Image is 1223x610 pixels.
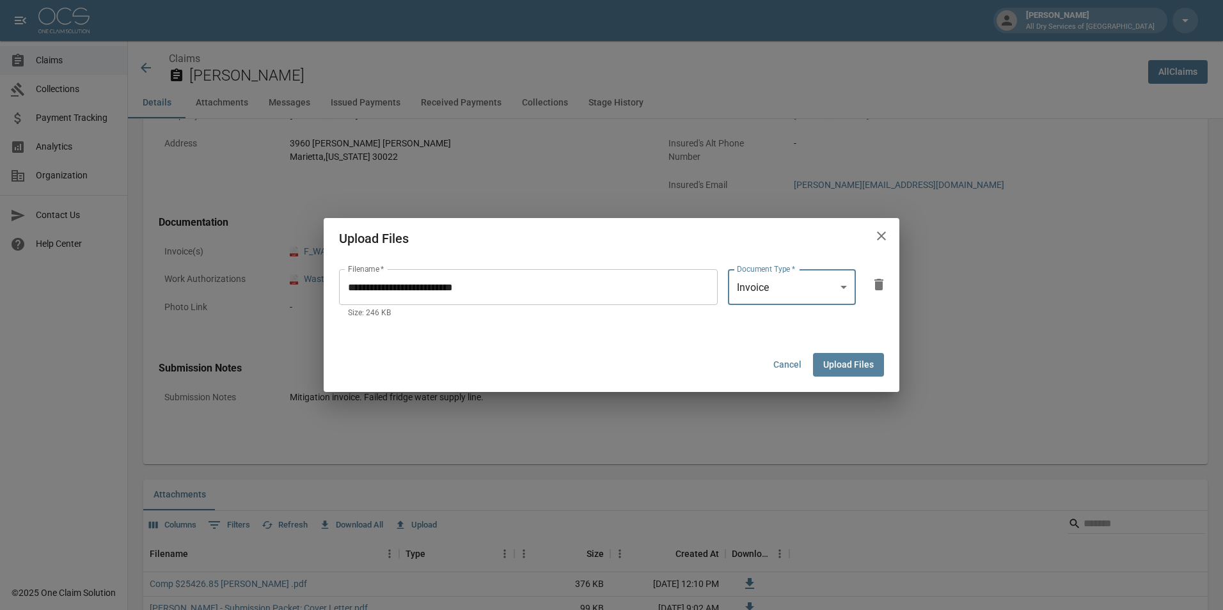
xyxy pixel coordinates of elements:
button: Cancel [767,353,808,377]
label: Document Type [737,263,795,274]
button: delete [866,272,892,297]
label: Filename [348,263,384,274]
div: Invoice [728,269,856,305]
h2: Upload Files [324,218,899,259]
button: Upload Files [813,353,884,377]
p: Size: 246 KB [348,307,709,320]
button: close [869,223,894,249]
